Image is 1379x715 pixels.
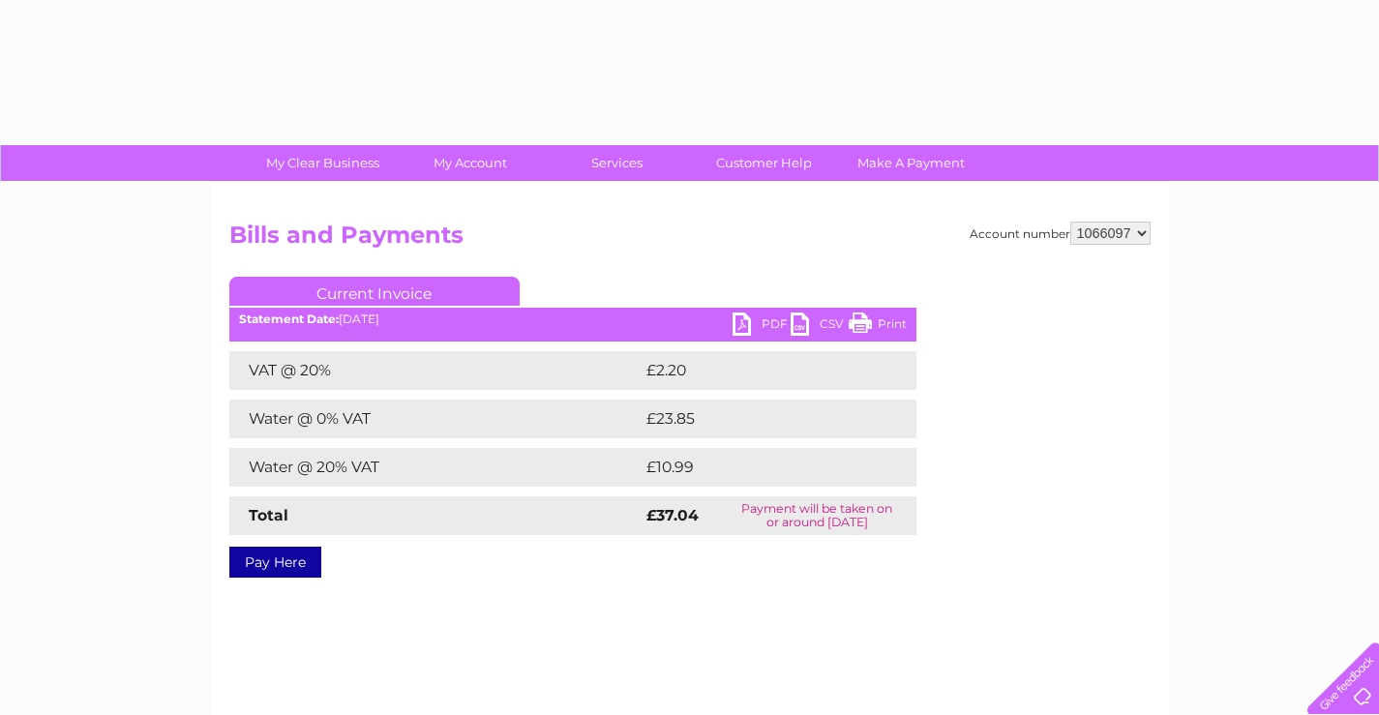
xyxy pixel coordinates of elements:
a: Print [849,313,907,341]
td: £2.20 [642,351,871,390]
div: Account number [970,222,1151,245]
div: [DATE] [229,313,916,326]
td: Water @ 20% VAT [229,448,642,487]
a: Services [537,145,697,181]
b: Statement Date: [239,312,339,326]
a: Current Invoice [229,277,520,306]
a: My Account [390,145,550,181]
td: VAT @ 20% [229,351,642,390]
h2: Bills and Payments [229,222,1151,258]
td: Payment will be taken on or around [DATE] [718,496,916,535]
td: Water @ 0% VAT [229,400,642,438]
a: Make A Payment [831,145,991,181]
a: Customer Help [684,145,844,181]
td: £23.85 [642,400,877,438]
strong: £37.04 [646,506,699,524]
strong: Total [249,506,288,524]
a: Pay Here [229,547,321,578]
a: PDF [733,313,791,341]
td: £10.99 [642,448,877,487]
a: My Clear Business [243,145,403,181]
a: CSV [791,313,849,341]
